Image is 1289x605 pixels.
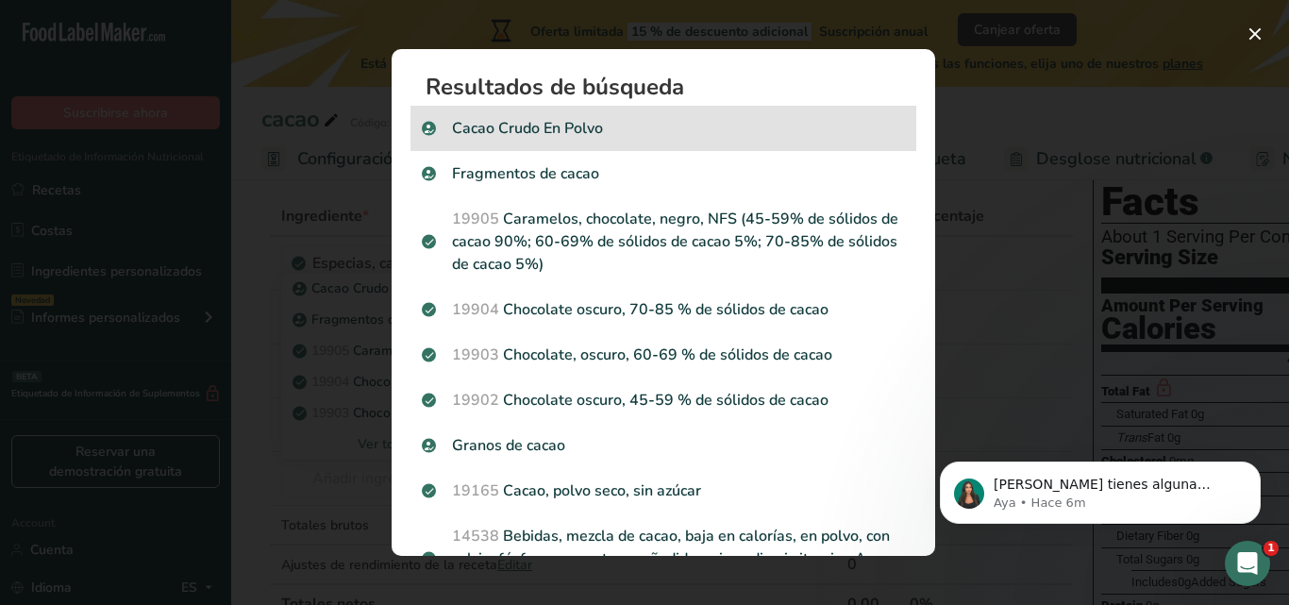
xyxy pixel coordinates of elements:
[422,389,905,412] p: Chocolate oscuro, 45-59 % de sólidos de cacao
[452,345,499,365] span: 19903
[452,480,499,501] span: 19165
[912,422,1289,554] iframe: Intercom notifications mensaje
[422,434,905,457] p: Granos de cacao
[422,162,905,185] p: Fragmentos de cacao
[422,117,905,140] p: Cacao Crudo En Polvo
[452,390,499,411] span: 19902
[422,479,905,502] p: Cacao, polvo seco, sin azúcar
[1264,541,1279,556] span: 1
[422,298,905,321] p: Chocolate oscuro, 70-85 % de sólidos de cacao
[452,299,499,320] span: 19904
[1225,541,1270,586] iframe: Intercom live chat
[422,525,905,593] p: Bebidas, mezcla de cacao, baja en calorías, en polvo, con calcio, fósforo y aspartamo añadidos, s...
[426,76,916,98] h1: Resultados de búsqueda
[452,526,499,546] span: 14538
[422,208,905,276] p: Caramelos, chocolate, negro, NFS (45-59% de sólidos de cacao 90%; 60-69% de sólidos de cacao 5%; ...
[422,344,905,366] p: Chocolate, oscuro, 60-69 % de sólidos de cacao
[452,209,499,229] span: 19905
